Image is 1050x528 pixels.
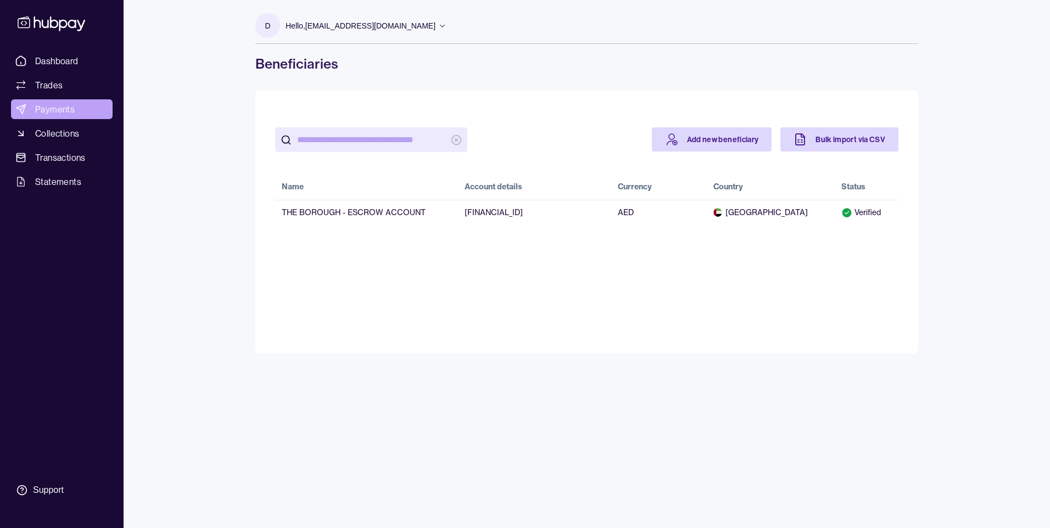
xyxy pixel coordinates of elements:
h1: Beneficiaries [255,55,918,72]
div: Support [33,484,64,496]
span: Trades [35,78,63,92]
a: Support [11,479,113,502]
span: Dashboard [35,54,79,68]
a: Transactions [11,148,113,167]
div: Status [841,181,865,192]
a: Add new beneficiary [652,127,772,151]
div: Name [282,181,304,192]
td: AED [611,200,707,224]
a: Statements [11,172,113,192]
a: Trades [11,75,113,95]
td: THE BOROUGH - ESCROW ACCOUNT [275,200,458,224]
span: Statements [35,175,81,188]
span: Transactions [35,151,86,164]
p: d [265,20,270,32]
div: Country [713,181,743,192]
td: [FINANCIAL_ID] [458,200,611,224]
div: Verified [841,207,892,218]
span: [GEOGRAPHIC_DATA] [713,207,828,218]
div: Account details [465,181,522,192]
a: Payments [11,99,113,119]
a: Dashboard [11,51,113,71]
div: Currency [618,181,652,192]
a: Bulk import via CSV [780,127,898,151]
p: Hello, [EMAIL_ADDRESS][DOMAIN_NAME] [286,20,435,32]
a: Collections [11,123,113,143]
input: search [297,127,445,152]
span: Payments [35,103,75,116]
span: Collections [35,127,79,140]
